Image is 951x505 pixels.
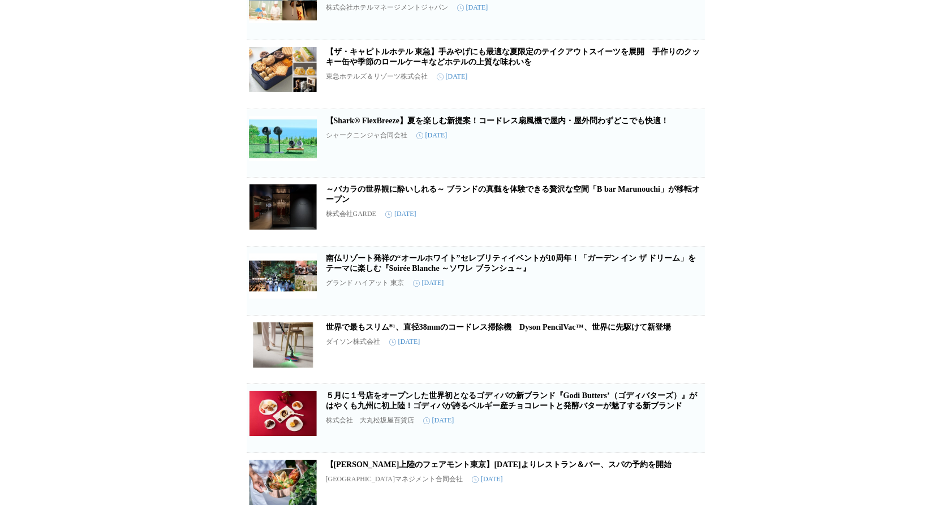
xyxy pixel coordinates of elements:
[326,337,380,347] p: ダイソン株式会社
[472,475,503,484] time: [DATE]
[326,416,414,425] p: 株式会社 大丸松坂屋百貨店
[326,323,671,331] a: 世界で最もスリム*¹、直径38mmのコードレス掃除機 Dyson PencilVac™、世界に先駆けて新登場
[457,3,488,12] time: [DATE]
[326,48,700,66] a: 【ザ・キャピトルホテル 東急】手みやげにも最適な夏限定のテイクアウトスイーツを展開 手作りのクッキー缶や季節のロールケーキなどホテルの上質な味わいを
[249,116,317,161] img: 【Shark® FlexBreeze】夏を楽しむ新提案！コードレス扇風機で屋内・屋外問わずどこでも快適！
[413,279,444,287] time: [DATE]
[249,253,317,299] img: 南仏リゾート発祥の“オールホワイト”セレブリティイベントが10周年！「ガーデン イン ザ ドリーム」をテーマに楽しむ『Soirée Blanche ～ソワレ ブランシュ～』
[326,116,669,125] a: 【Shark® FlexBreeze】夏を楽しむ新提案！コードレス扇風機で屋内・屋外問わずどこでも快適！
[249,391,317,436] img: ５月に１号店をオープンした世界初となるゴディバの新ブランド『Godi Butters’（ゴディバターズ）』がはやくも九州に初上陸！ゴディバが誇るベルギー産チョコレートと発酵バターが魅了する新ブランド
[326,209,376,219] p: 株式会社GARDE
[326,72,428,81] p: 東急ホテルズ＆リゾーツ株式会社
[326,131,407,140] p: シャークニンジャ合同会社
[326,254,696,273] a: 南仏リゾート発祥の“オールホワイト”セレブリティイベントが10周年！「ガーデン イン ザ ドリーム」をテーマに楽しむ『Soirée Blanche ～ソワレ ブランシュ～』
[326,185,700,204] a: ～バカラの世界観に酔いしれる～ ブランドの真髄を体験できる贅沢な空間「B bar Marunouchi」が移転オープン
[326,278,404,288] p: グランド ハイアット 東京
[326,460,672,469] a: 【[PERSON_NAME]上陸のフェアモント東京】[DATE]よりレストラン＆バー、スパの予約を開始
[249,47,317,92] img: 【ザ・キャピトルホテル 東急】手みやげにも最適な夏限定のテイクアウトスイーツを展開 手作りのクッキー缶や季節のロールケーキなどホテルの上質な味わいを
[389,338,420,346] time: [DATE]
[437,72,468,81] time: [DATE]
[423,416,454,425] time: [DATE]
[385,210,416,218] time: [DATE]
[249,460,317,505] img: 【日本初上陸のフェアモント東京】2025年6月16日（月）よりレストラン＆バー、スパの予約を開始
[249,184,317,230] img: ～バカラの世界観に酔いしれる～ ブランドの真髄を体験できる贅沢な空間「B bar Marunouchi」が移転オープン
[249,322,317,368] img: 世界で最もスリム*¹、直径38mmのコードレス掃除機 Dyson PencilVac™、世界に先駆けて新登場
[416,131,447,140] time: [DATE]
[326,3,448,12] p: 株式会社ホテルマネージメントジャパン
[326,391,697,410] a: ５月に１号店をオープンした世界初となるゴディバの新ブランド『Godi Butters’（ゴディバターズ）』がはやくも九州に初上陸！ゴディバが誇るベルギー産チョコレートと発酵バターが魅了する新ブランド
[326,474,463,484] p: [GEOGRAPHIC_DATA]マネジメント合同会社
